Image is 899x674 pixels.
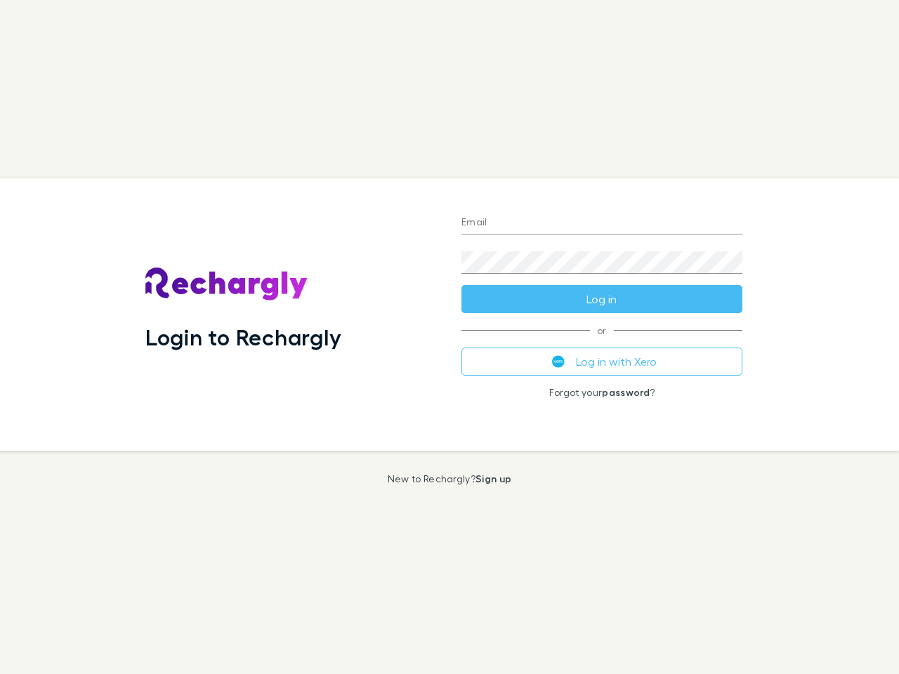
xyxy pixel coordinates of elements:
a: Sign up [475,473,511,484]
p: New to Rechargly? [388,473,512,484]
h1: Login to Rechargly [145,324,341,350]
span: or [461,330,742,331]
img: Rechargly's Logo [145,267,308,301]
button: Log in with Xero [461,348,742,376]
button: Log in [461,285,742,313]
a: password [602,386,650,398]
p: Forgot your ? [461,387,742,398]
img: Xero's logo [552,355,565,368]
